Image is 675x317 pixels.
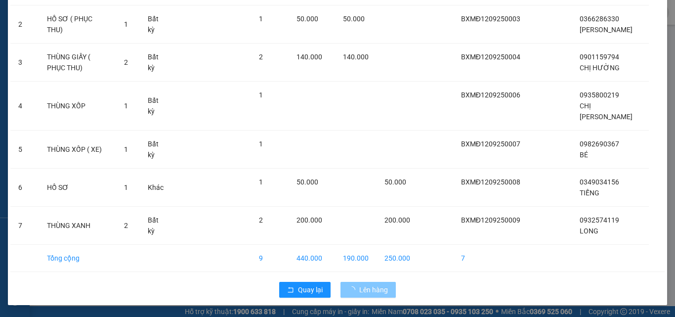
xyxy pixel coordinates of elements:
td: 5 [10,131,39,169]
span: 0932574119 [580,216,619,224]
td: THÙNG XỐP [39,82,116,131]
td: Bất kỳ [140,44,174,82]
span: 1 [259,178,263,186]
li: VP Bến xe [GEOGRAPHIC_DATA] [68,53,131,86]
td: THÙNG XỐP ( XE) [39,131,116,169]
span: BXMĐ1209250004 [461,53,520,61]
span: BXMĐ1209250009 [461,216,520,224]
span: 200.000 [384,216,410,224]
td: HỒ SƠ ( PHỤC THU) [39,5,116,44]
span: Lên hàng [359,284,388,295]
span: BXMĐ1209250006 [461,91,520,99]
li: Rạng Đông Buslines [5,5,143,42]
td: 190.000 [335,245,377,272]
span: 0982690367 [580,140,619,148]
span: 2 [259,216,263,224]
span: 1 [124,20,128,28]
span: BXMĐ1209250007 [461,140,520,148]
span: BXMĐ1209250008 [461,178,520,186]
span: [PERSON_NAME] [580,26,633,34]
span: CHỊ HƯỜNG [580,64,620,72]
span: 1 [124,145,128,153]
td: THÙNG XANH [39,207,116,245]
span: 1 [124,102,128,110]
td: THÙNG GIẤY ( PHỤC THU) [39,44,116,82]
span: 50.000 [384,178,406,186]
td: Bất kỳ [140,82,174,131]
td: 9 [251,245,289,272]
td: 4 [10,82,39,131]
td: 440.000 [289,245,335,272]
span: 1 [259,140,263,148]
li: VP Bến xe Miền Đông [5,53,68,75]
span: 1 [124,183,128,191]
span: Quay lại [298,284,323,295]
span: 2 [124,58,128,66]
span: 50.000 [296,15,318,23]
span: 50.000 [343,15,365,23]
span: BÉ [580,151,588,159]
span: 200.000 [296,216,322,224]
span: 2 [259,53,263,61]
td: 250.000 [377,245,418,272]
span: 0935800219 [580,91,619,99]
span: 0349034156 [580,178,619,186]
span: 50.000 [296,178,318,186]
span: rollback [287,286,294,294]
span: LONG [580,227,598,235]
span: BXMĐ1209250003 [461,15,520,23]
td: Tổng cộng [39,245,116,272]
td: Bất kỳ [140,207,174,245]
button: rollbackQuay lại [279,282,331,298]
span: loading [348,286,359,293]
span: 0366286330 [580,15,619,23]
span: 1 [259,15,263,23]
td: 7 [10,207,39,245]
span: TIẾNG [580,189,599,197]
span: 140.000 [343,53,369,61]
td: 3 [10,44,39,82]
td: 7 [453,245,528,272]
button: Lên hàng [340,282,396,298]
td: Khác [140,169,174,207]
span: CHỊ [PERSON_NAME] [580,102,633,121]
span: 1 [259,91,263,99]
span: 140.000 [296,53,322,61]
span: 2 [124,222,128,229]
td: 2 [10,5,39,44]
td: Bất kỳ [140,5,174,44]
td: 6 [10,169,39,207]
td: HỒ SƠ [39,169,116,207]
span: 0901159794 [580,53,619,61]
td: Bất kỳ [140,131,174,169]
